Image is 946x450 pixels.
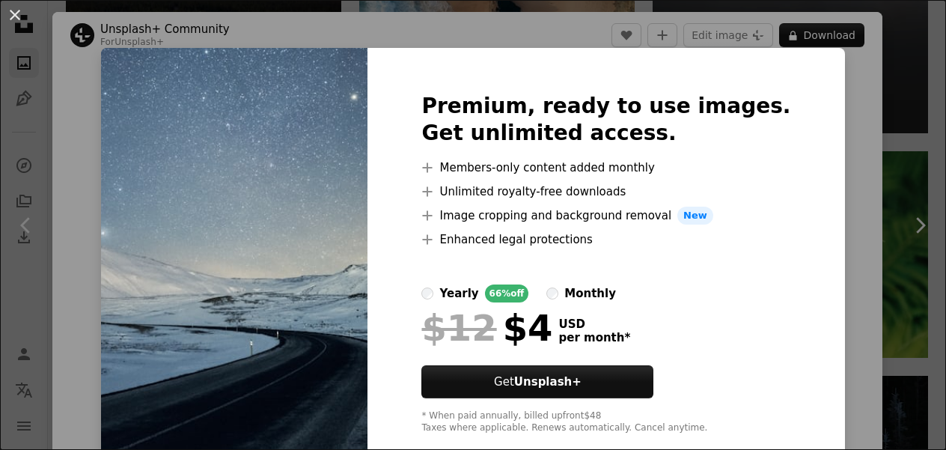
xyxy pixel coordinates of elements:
div: * When paid annually, billed upfront $48 Taxes where applicable. Renews automatically. Cancel any... [421,410,790,434]
span: $12 [421,308,496,347]
li: Members-only content added monthly [421,159,790,177]
div: yearly [439,285,478,302]
span: New [677,207,713,225]
li: Unlimited royalty-free downloads [421,183,790,201]
span: per month * [558,331,630,344]
input: monthly [546,288,558,300]
div: $4 [421,308,552,347]
h2: Premium, ready to use images. Get unlimited access. [421,93,790,147]
input: yearly66%off [421,288,433,300]
div: 66% off [485,285,529,302]
li: Enhanced legal protections [421,231,790,249]
li: Image cropping and background removal [421,207,790,225]
span: USD [558,317,630,331]
div: monthly [564,285,616,302]
button: GetUnsplash+ [421,365,653,398]
strong: Unsplash+ [514,375,582,389]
